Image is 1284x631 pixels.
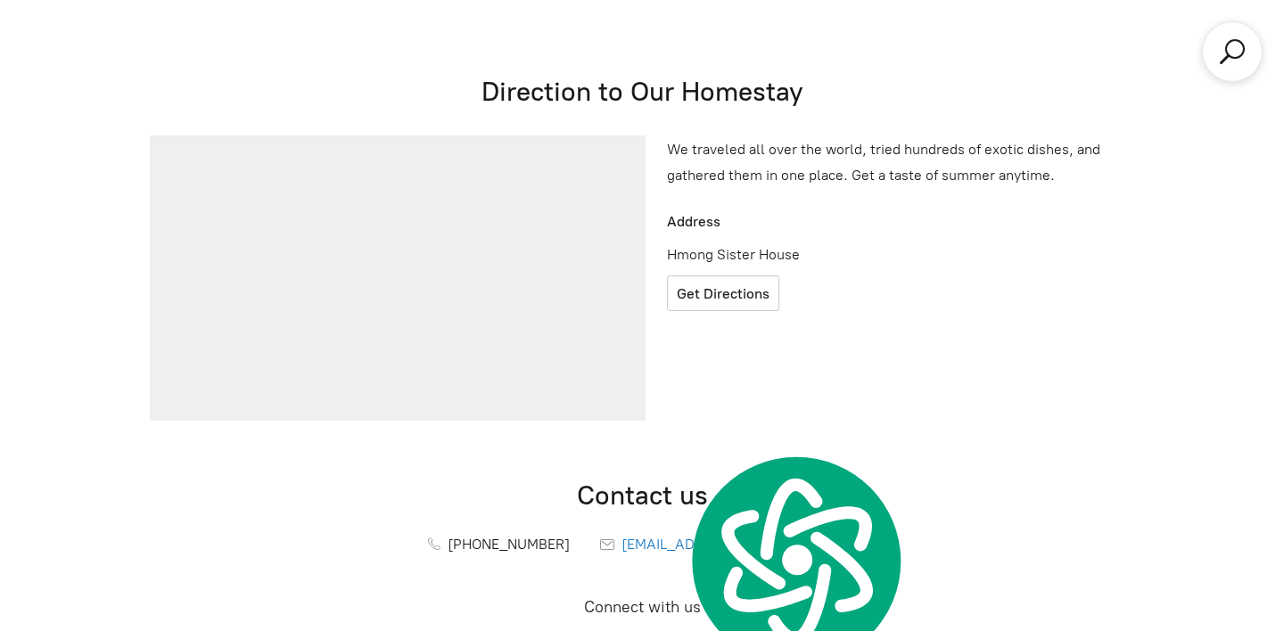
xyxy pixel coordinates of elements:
a: [EMAIL_ADDRESS][DOMAIN_NAME] [600,536,857,553]
p: Address [660,209,897,235]
span: Get Directions [677,285,770,302]
a: Get Directions [667,275,779,311]
h3: Connect with us [143,597,1141,618]
h2: Contact us [143,478,1141,512]
a: [PHONE_NUMBER] [428,536,570,553]
iframe: Location on map [150,135,646,421]
p: We traveled all over the world, tried hundreds of exotic dishes, and gathered them in one place. ... [667,137,1134,189]
span: [PHONE_NUMBER] [448,536,570,553]
span: [EMAIL_ADDRESS][DOMAIN_NAME] [621,536,857,553]
p: Hmong Sister House [660,242,897,268]
a: Search products [1216,36,1248,68]
h2: Direction to Our Homestay [143,74,1141,109]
